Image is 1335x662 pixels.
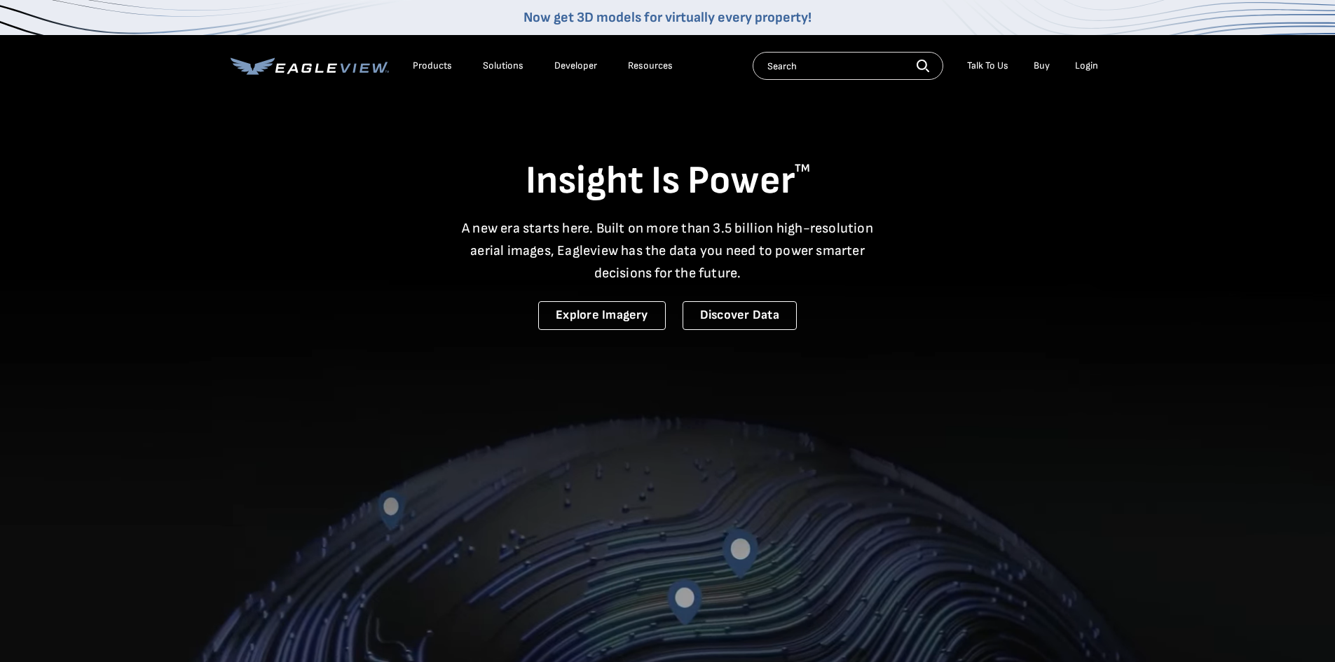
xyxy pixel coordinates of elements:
[483,60,523,72] div: Solutions
[523,9,812,26] a: Now get 3D models for virtually every property!
[1075,60,1098,72] div: Login
[795,162,810,175] sup: TM
[628,60,673,72] div: Resources
[753,52,943,80] input: Search
[1034,60,1050,72] a: Buy
[554,60,597,72] a: Developer
[231,157,1105,206] h1: Insight Is Power
[967,60,1008,72] div: Talk To Us
[683,301,797,330] a: Discover Data
[453,217,882,284] p: A new era starts here. Built on more than 3.5 billion high-resolution aerial images, Eagleview ha...
[538,301,666,330] a: Explore Imagery
[413,60,452,72] div: Products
